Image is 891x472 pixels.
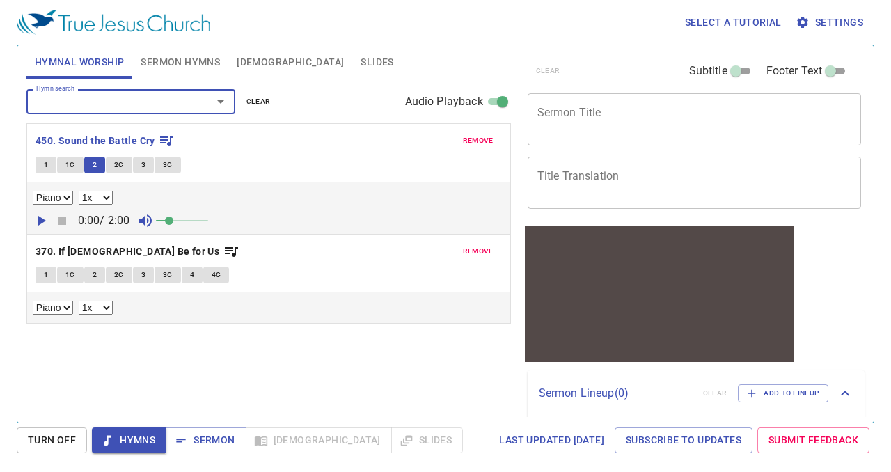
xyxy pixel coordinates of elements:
[211,92,230,111] button: Open
[44,269,48,281] span: 1
[166,427,246,453] button: Sermon
[103,432,155,449] span: Hymns
[679,10,787,36] button: Select a tutorial
[141,159,145,171] span: 3
[246,95,271,108] span: clear
[36,243,219,260] b: 370. If [DEMOGRAPHIC_DATA] Be for Us
[72,212,136,229] p: 0:00 / 2:00
[28,432,76,449] span: Turn Off
[768,432,858,449] span: Submit Feedback
[163,159,173,171] span: 3C
[163,269,173,281] span: 3C
[17,10,210,35] img: True Jesus Church
[44,159,48,171] span: 1
[84,267,105,283] button: 2
[182,267,203,283] button: 4
[93,159,97,171] span: 2
[361,54,393,71] span: Slides
[455,243,502,260] button: remove
[155,267,181,283] button: 3C
[36,132,155,150] b: 450. Sound the Battle Cry
[35,54,125,71] span: Hymnal Worship
[522,223,796,365] iframe: from-child
[463,245,494,258] span: remove
[463,134,494,147] span: remove
[57,157,84,173] button: 1C
[494,427,610,453] a: Last updated [DATE]
[615,427,752,453] a: Subscribe to Updates
[528,370,865,416] div: Sermon Lineup(0)clearAdd to Lineup
[212,269,221,281] span: 4C
[106,157,132,173] button: 2C
[65,159,75,171] span: 1C
[689,63,727,79] span: Subtitle
[79,191,113,205] select: Playback Rate
[766,63,823,79] span: Footer Text
[747,387,819,400] span: Add to Lineup
[455,132,502,149] button: remove
[177,432,235,449] span: Sermon
[141,54,220,71] span: Sermon Hymns
[757,427,869,453] a: Submit Feedback
[793,10,869,36] button: Settings
[155,157,181,173] button: 3C
[133,267,154,283] button: 3
[36,157,56,173] button: 1
[114,269,124,281] span: 2C
[79,301,113,315] select: Playback Rate
[84,157,105,173] button: 2
[203,267,230,283] button: 4C
[36,267,56,283] button: 1
[33,191,73,205] select: Select Track
[65,269,75,281] span: 1C
[36,132,175,150] button: 450. Sound the Battle Cry
[685,14,782,31] span: Select a tutorial
[33,301,73,315] select: Select Track
[798,14,863,31] span: Settings
[190,269,194,281] span: 4
[93,269,97,281] span: 2
[626,432,741,449] span: Subscribe to Updates
[133,157,154,173] button: 3
[499,432,604,449] span: Last updated [DATE]
[17,427,87,453] button: Turn Off
[92,427,166,453] button: Hymns
[539,385,692,402] p: Sermon Lineup ( 0 )
[106,267,132,283] button: 2C
[114,159,124,171] span: 2C
[238,93,279,110] button: clear
[36,243,239,260] button: 370. If [DEMOGRAPHIC_DATA] Be for Us
[57,267,84,283] button: 1C
[405,93,483,110] span: Audio Playback
[141,269,145,281] span: 3
[237,54,344,71] span: [DEMOGRAPHIC_DATA]
[738,384,828,402] button: Add to Lineup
